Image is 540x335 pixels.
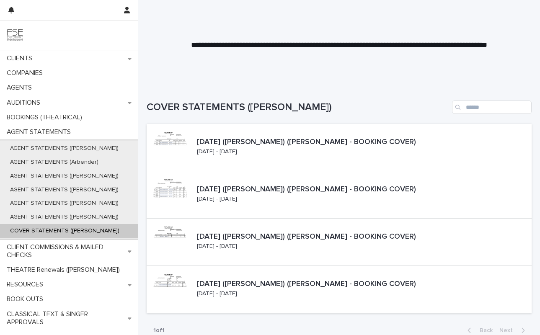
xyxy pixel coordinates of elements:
[197,138,456,147] p: [DATE] ([PERSON_NAME]) ([PERSON_NAME] - BOOKING COVER)
[197,185,456,194] p: [DATE] ([PERSON_NAME]) ([PERSON_NAME] - BOOKING COVER)
[452,100,532,114] input: Search
[3,266,127,274] p: THEATRE Renewals ([PERSON_NAME])
[3,128,78,136] p: AGENT STATEMENTS
[3,99,47,107] p: AUDITIONS
[147,171,532,219] a: [DATE] ([PERSON_NAME]) ([PERSON_NAME] - BOOKING COVER)[DATE] - [DATE]
[197,196,237,203] p: [DATE] - [DATE]
[3,113,89,121] p: BOOKINGS (THEATRICAL)
[147,219,532,266] a: [DATE] ([PERSON_NAME]) ([PERSON_NAME] - BOOKING COVER)[DATE] - [DATE]
[499,327,518,333] span: Next
[3,69,49,77] p: COMPANIES
[3,159,105,166] p: AGENT STATEMENTS (Arbender)
[147,124,532,171] a: [DATE] ([PERSON_NAME]) ([PERSON_NAME] - BOOKING COVER)[DATE] - [DATE]
[3,227,126,234] p: COVER STATEMENTS ([PERSON_NAME])
[3,173,125,180] p: AGENT STATEMENTS ([PERSON_NAME])
[3,84,39,92] p: AGENTS
[197,148,237,155] p: [DATE] - [DATE]
[197,280,456,289] p: [DATE] ([PERSON_NAME]) ([PERSON_NAME] - BOOKING COVER)
[475,327,493,333] span: Back
[197,232,456,242] p: [DATE] ([PERSON_NAME]) ([PERSON_NAME] - BOOKING COVER)
[3,310,128,326] p: CLASSICAL TEXT & SINGER APPROVALS
[147,101,449,113] h1: COVER STATEMENTS ([PERSON_NAME])
[197,290,237,297] p: [DATE] - [DATE]
[7,27,23,44] img: 9JgRvJ3ETPGCJDhvPVA5
[3,186,125,193] p: AGENT STATEMENTS ([PERSON_NAME])
[3,54,39,62] p: CLIENTS
[147,266,532,313] a: [DATE] ([PERSON_NAME]) ([PERSON_NAME] - BOOKING COVER)[DATE] - [DATE]
[197,243,237,250] p: [DATE] - [DATE]
[461,327,496,334] button: Back
[3,295,50,303] p: BOOK OUTS
[3,200,125,207] p: AGENT STATEMENTS ([PERSON_NAME])
[496,327,532,334] button: Next
[3,214,125,221] p: AGENT STATEMENTS ([PERSON_NAME])
[3,145,125,152] p: AGENT STATEMENTS ([PERSON_NAME])
[3,243,128,259] p: CLIENT COMMISSIONS & MAILED CHECKS
[3,281,50,289] p: RESOURCES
